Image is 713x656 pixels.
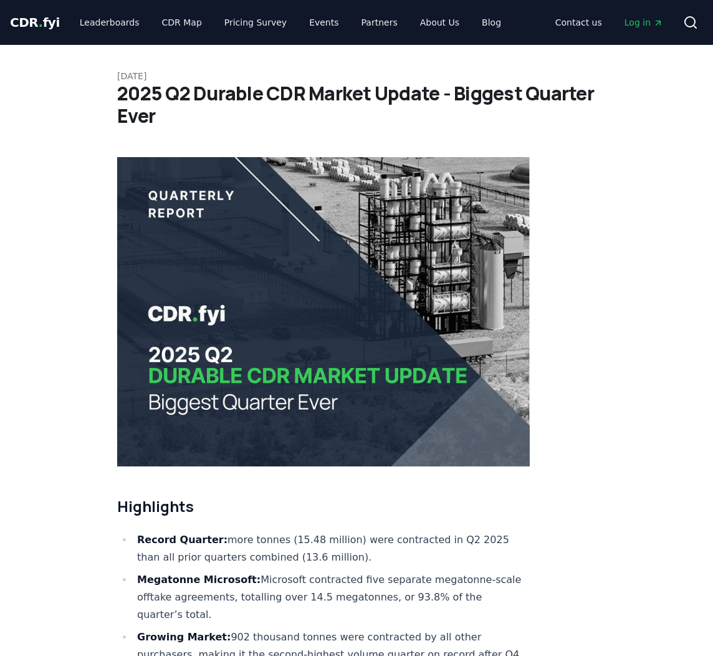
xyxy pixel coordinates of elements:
a: CDR Map [152,11,212,34]
nav: Main [70,11,511,34]
li: Microsoft contracted five separate megatonne-scale offtake agreements, totalling over 14.5 megato... [133,571,530,624]
a: Contact us [545,11,612,34]
a: Log in [615,11,673,34]
a: About Us [410,11,469,34]
li: more tonnes (15.48 million) were contracted in Q2 2025 than all prior quarters combined (13.6 mil... [133,531,530,566]
span: . [39,15,43,30]
h2: Highlights [117,496,530,516]
p: [DATE] [117,70,596,82]
a: Pricing Survey [214,11,297,34]
h1: 2025 Q2 Durable CDR Market Update - Biggest Quarter Ever [117,82,596,127]
a: Events [299,11,348,34]
span: CDR fyi [10,15,60,30]
a: CDR.fyi [10,14,60,31]
a: Leaderboards [70,11,150,34]
strong: Megatonne Microsoft: [137,574,261,586]
strong: Growing Market: [137,631,231,643]
a: Blog [472,11,511,34]
a: Partners [352,11,408,34]
img: blog post image [117,157,530,466]
strong: Record Quarter: [137,534,227,546]
nav: Main [545,11,673,34]
span: Log in [624,16,663,29]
